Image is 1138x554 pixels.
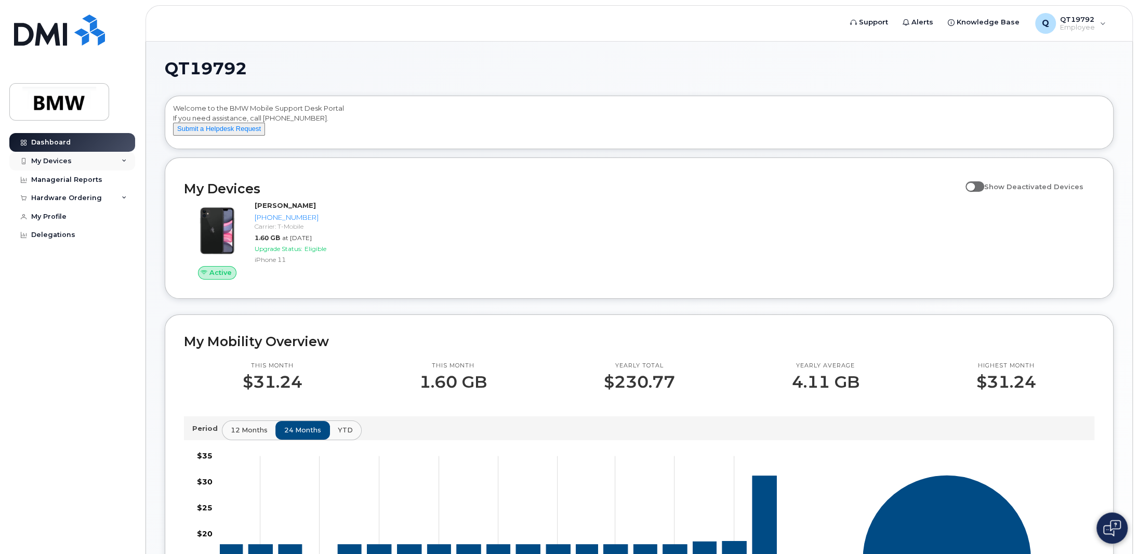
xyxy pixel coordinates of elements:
[419,373,487,391] p: 1.60 GB
[173,124,265,133] a: Submit a Helpdesk Request
[604,373,675,391] p: $230.77
[255,255,398,264] div: iPhone 11
[231,425,268,435] span: 12 months
[165,61,247,76] span: QT19792
[255,201,316,209] strong: [PERSON_NAME]
[192,424,222,433] p: Period
[243,362,302,370] p: This month
[184,181,960,196] h2: My Devices
[197,477,213,486] tspan: $30
[604,362,675,370] p: Yearly total
[192,206,242,256] img: iPhone_11.jpg
[792,362,859,370] p: Yearly average
[197,451,213,460] tspan: $35
[255,222,398,231] div: Carrier: T-Mobile
[255,245,302,253] span: Upgrade Status:
[243,373,302,391] p: $31.24
[965,177,974,185] input: Show Deactivated Devices
[305,245,326,253] span: Eligible
[282,234,312,242] span: at [DATE]
[173,123,265,136] button: Submit a Helpdesk Request
[173,103,1105,145] div: Welcome to the BMW Mobile Support Desk Portal If you need assistance, call [PHONE_NUMBER].
[792,373,859,391] p: 4.11 GB
[184,201,402,280] a: Active[PERSON_NAME][PHONE_NUMBER]Carrier: T-Mobile1.60 GBat [DATE]Upgrade Status:EligibleiPhone 11
[255,234,280,242] span: 1.60 GB
[197,529,213,538] tspan: $20
[255,213,398,222] div: [PHONE_NUMBER]
[984,182,1083,191] span: Show Deactivated Devices
[338,425,353,435] span: YTD
[209,268,232,278] span: Active
[419,362,487,370] p: This month
[184,334,1094,349] h2: My Mobility Overview
[1103,520,1121,536] img: Open chat
[976,362,1036,370] p: Highest month
[976,373,1036,391] p: $31.24
[197,503,213,512] tspan: $25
